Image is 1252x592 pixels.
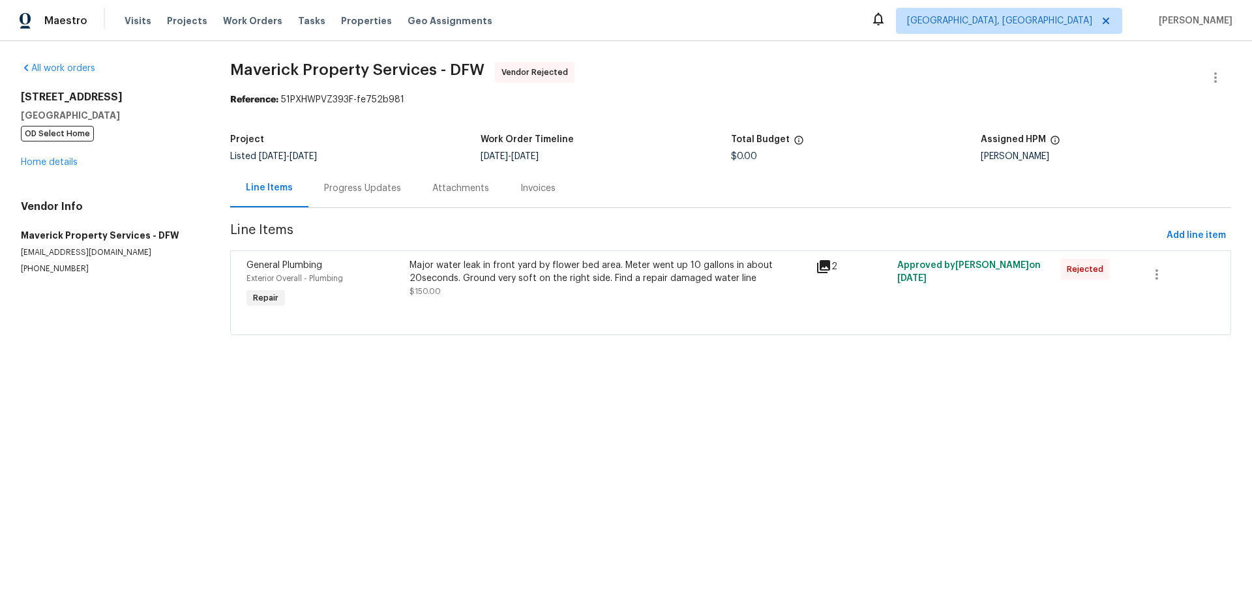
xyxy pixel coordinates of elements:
[21,263,199,274] p: [PHONE_NUMBER]
[324,182,401,195] div: Progress Updates
[1050,135,1060,152] span: The hpm assigned to this work order.
[511,152,539,161] span: [DATE]
[481,152,539,161] span: -
[21,126,94,141] span: OD Select Home
[230,152,317,161] span: Listed
[816,259,889,274] div: 2
[410,288,441,295] span: $150.00
[298,16,325,25] span: Tasks
[981,135,1046,144] h5: Assigned HPM
[481,135,574,144] h5: Work Order Timeline
[246,274,343,282] span: Exterior Overall - Plumbing
[290,152,317,161] span: [DATE]
[794,135,804,152] span: The total cost of line items that have been proposed by Opendoor. This sum includes line items th...
[44,14,87,27] span: Maestro
[246,181,293,194] div: Line Items
[1067,263,1109,276] span: Rejected
[259,152,317,161] span: -
[408,14,492,27] span: Geo Assignments
[341,14,392,27] span: Properties
[731,135,790,144] h5: Total Budget
[897,261,1041,283] span: Approved by [PERSON_NAME] on
[230,93,1231,106] div: 51PXHWPVZ393F-fe752b981
[731,152,757,161] span: $0.00
[410,259,809,285] div: Major water leak in front yard by flower bed area. Meter went up 10 gallons in about 20seconds. G...
[981,152,1231,161] div: [PERSON_NAME]
[259,152,286,161] span: [DATE]
[481,152,508,161] span: [DATE]
[21,64,95,73] a: All work orders
[21,247,199,258] p: [EMAIL_ADDRESS][DOMAIN_NAME]
[520,182,556,195] div: Invoices
[246,261,322,270] span: General Plumbing
[125,14,151,27] span: Visits
[897,274,927,283] span: [DATE]
[21,200,199,213] h4: Vendor Info
[230,135,264,144] h5: Project
[230,62,484,78] span: Maverick Property Services - DFW
[223,14,282,27] span: Work Orders
[907,14,1092,27] span: [GEOGRAPHIC_DATA], [GEOGRAPHIC_DATA]
[21,91,199,104] h2: [STREET_ADDRESS]
[1154,14,1232,27] span: [PERSON_NAME]
[167,14,207,27] span: Projects
[248,291,284,304] span: Repair
[501,66,573,79] span: Vendor Rejected
[230,224,1161,248] span: Line Items
[432,182,489,195] div: Attachments
[21,229,199,242] h5: Maverick Property Services - DFW
[21,158,78,167] a: Home details
[1161,224,1231,248] button: Add line item
[21,109,199,122] h5: [GEOGRAPHIC_DATA]
[230,95,278,104] b: Reference:
[1167,228,1226,244] span: Add line item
